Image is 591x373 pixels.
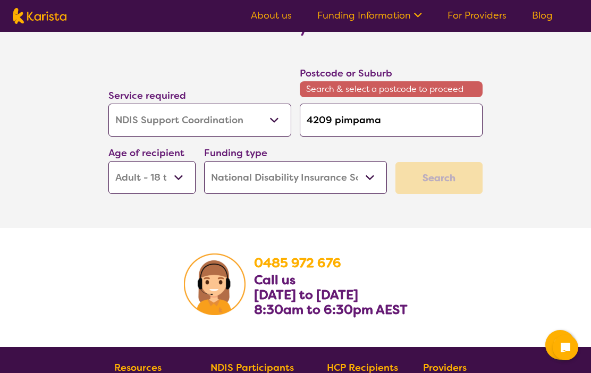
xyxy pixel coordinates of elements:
[448,9,506,22] a: For Providers
[532,9,553,22] a: Blog
[254,286,358,303] b: [DATE] to [DATE]
[254,272,295,289] b: Call us
[108,147,184,159] label: Age of recipient
[317,9,422,22] a: Funding Information
[13,8,66,24] img: Karista logo
[254,301,408,318] b: 8:30am to 6:30pm AEST
[204,147,267,159] label: Funding type
[300,104,483,137] input: Type
[251,9,292,22] a: About us
[300,67,392,80] label: Postcode or Suburb
[108,89,186,102] label: Service required
[184,253,246,315] img: Karista Client Service
[545,330,575,360] button: Channel Menu
[254,255,341,272] a: 0485 972 676
[300,81,483,97] span: Search & select a postcode to proceed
